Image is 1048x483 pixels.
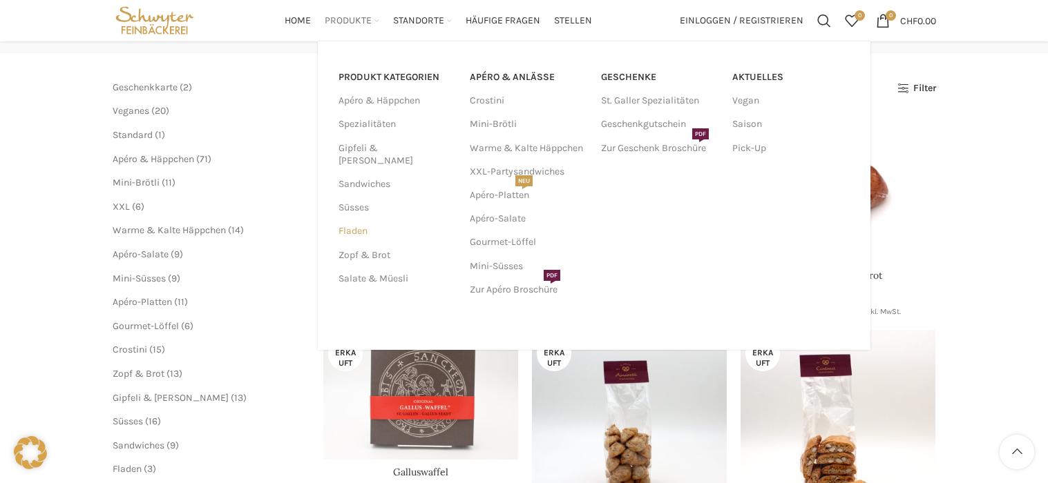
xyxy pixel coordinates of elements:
a: Saison [732,112,850,136]
span: Stellen [554,14,592,28]
span: Einloggen / Registrieren [680,16,803,26]
a: XXL [113,201,130,213]
a: Mini-Süsses [113,273,166,284]
span: Ausverkauft [745,335,780,371]
span: 1 [158,129,162,141]
a: Produkte [325,7,379,34]
a: Filter [897,83,935,95]
span: Ausverkauft [328,335,363,371]
a: Pick-Up [732,137,850,160]
a: Sandwiches [339,172,453,196]
a: Mini-Brötli [470,112,587,136]
span: 0 [855,10,865,21]
a: 0 CHF0.00 [869,7,943,34]
span: 2 [183,81,189,93]
a: Warme & Kalte Häppchen [113,224,226,236]
span: 3 [147,463,153,475]
span: 9 [174,248,180,260]
span: 11 [165,177,172,188]
a: Site logo [113,14,198,26]
a: Warme & Kalte Häppchen [470,137,587,160]
span: 14 [231,224,240,236]
a: Spezialitäten [339,112,453,136]
small: inkl. MwSt. [864,307,901,316]
a: Crostini [113,344,147,355]
a: Geschenke [601,66,718,89]
span: 9 [171,273,177,284]
a: St. Galler Spezialitäten [601,89,718,112]
a: Apéro & Häppchen [339,89,453,112]
span: Häufige Fragen [466,14,540,28]
a: Galluswaffel [323,330,518,460]
a: Vegan [732,89,850,112]
div: Suchen [810,7,838,34]
a: Geschenkkarte [113,81,178,93]
span: 6 [135,201,141,213]
a: Apéro-Salate [113,248,169,260]
a: APÉRO & ANLÄSSE [470,66,587,89]
span: 0 [886,10,896,21]
a: Home [285,7,311,34]
span: CHF [900,14,917,26]
a: XXL-Partysandwiches [470,160,587,184]
a: Salate & Müesli [339,267,453,290]
a: Zur Geschenk BroschürePDF [601,137,718,160]
a: Süsses [113,415,143,427]
span: 71 [200,153,208,165]
a: Fladen [113,463,142,475]
span: Standorte [393,14,444,28]
span: 20 [155,105,166,117]
a: Galluswaffel [393,466,448,478]
span: Veganes [113,105,149,117]
a: 0 [838,7,866,34]
div: Meine Wunschliste [838,7,866,34]
a: Fladen [339,219,453,243]
bdi: 0.00 [900,14,936,26]
a: Apéro-PlattenNEU [470,184,587,207]
span: 9 [170,440,175,451]
span: Sandwiches [113,440,164,451]
a: Standorte [393,7,452,34]
span: Home [285,14,311,28]
a: Standard [113,129,153,141]
a: Aktuelles [732,66,850,89]
a: Gipfeli & [PERSON_NAME] [113,392,229,404]
a: Gourmet-Löffel [470,230,587,254]
a: Mini-Süsses [470,255,587,278]
a: Einloggen / Registrieren [673,7,810,34]
span: 15 [153,344,162,355]
span: PDF [692,128,709,139]
a: PRODUKT KATEGORIEN [339,66,453,89]
a: Scroll to top button [1000,435,1034,469]
span: Produkte [325,14,372,28]
span: 13 [170,368,179,379]
span: PDF [544,270,560,281]
a: Mini-Brötli [113,177,160,188]
a: Apéro-Platten [113,296,172,308]
span: 13 [234,392,243,404]
a: Gipfeli & [PERSON_NAME] [339,137,453,172]
a: Stellen [554,7,592,34]
a: Crostini [470,89,587,112]
a: Apéro & Häppchen [113,153,194,165]
span: 16 [149,415,158,427]
a: Zopf & Brot [339,244,453,267]
span: Gourmet-Löffel [113,320,179,332]
a: Zopf & Brot [113,368,164,379]
a: Apéro-Salate [470,207,587,230]
a: Häufige Fragen [466,7,540,34]
a: Zur Apéro BroschürePDF [470,278,587,302]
